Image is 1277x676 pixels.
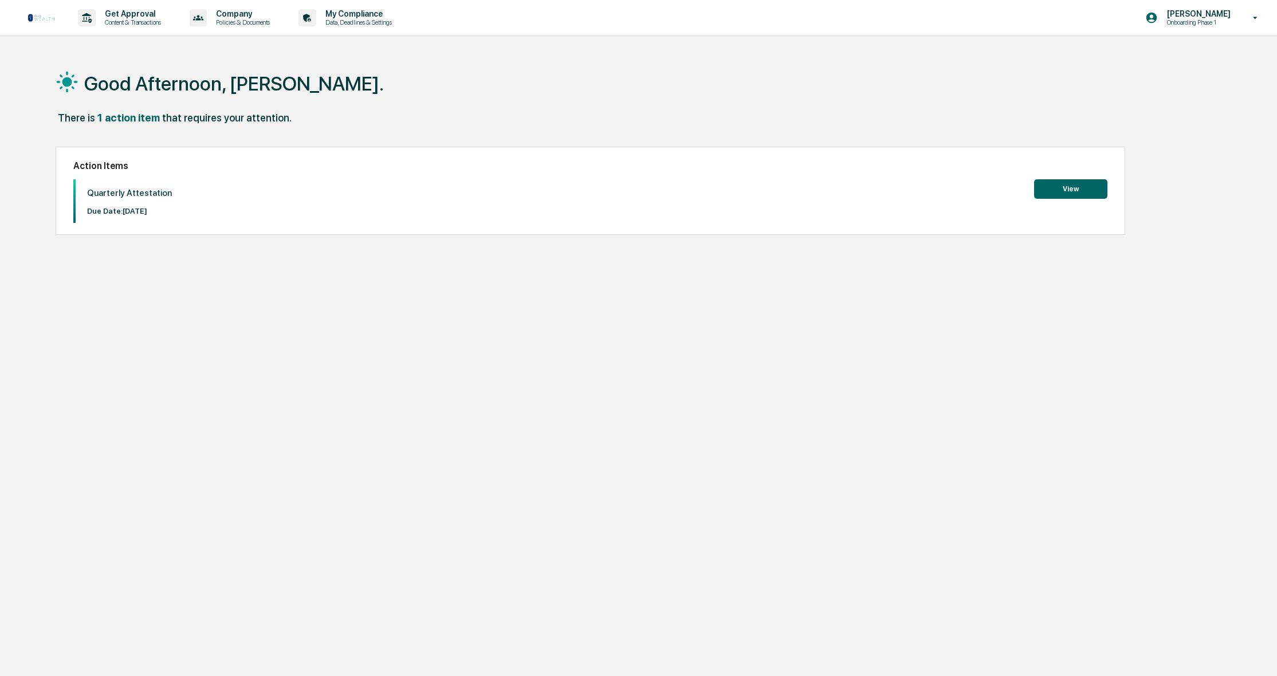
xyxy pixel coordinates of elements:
[162,112,292,124] div: that requires your attention.
[207,18,276,26] p: Policies & Documents
[27,13,55,22] img: logo
[87,188,172,198] p: Quarterly Attestation
[1034,179,1107,199] button: View
[73,160,1107,171] h2: Action Items
[1034,183,1107,194] a: View
[97,112,160,124] div: 1 action item
[96,9,167,18] p: Get Approval
[87,207,172,215] p: Due Date: [DATE]
[1158,9,1236,18] p: [PERSON_NAME]
[1158,18,1236,26] p: Onboarding Phase 1
[316,9,398,18] p: My Compliance
[316,18,398,26] p: Data, Deadlines & Settings
[58,112,95,124] div: There is
[96,18,167,26] p: Content & Transactions
[84,72,384,95] h1: Good Afternoon, [PERSON_NAME].
[207,9,276,18] p: Company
